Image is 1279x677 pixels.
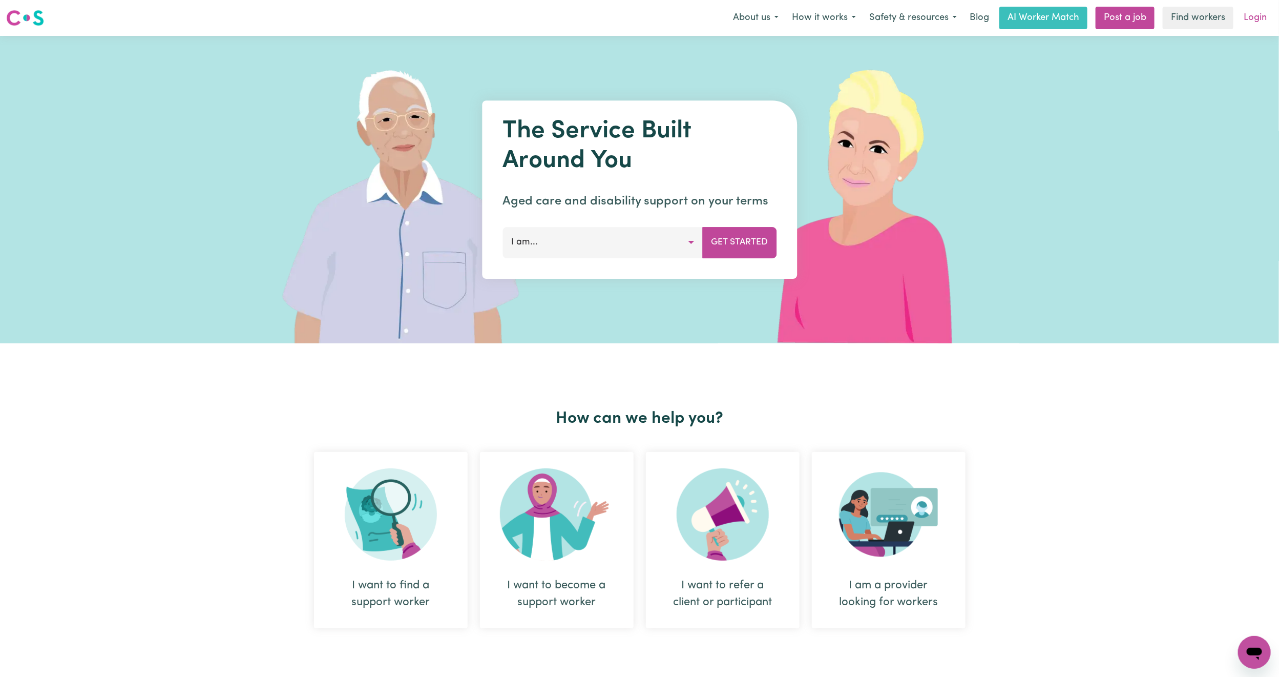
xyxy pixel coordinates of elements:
[726,7,785,29] button: About us
[1238,7,1273,29] a: Login
[839,468,938,561] img: Provider
[999,7,1087,29] a: AI Worker Match
[500,468,614,561] img: Become Worker
[502,227,703,258] button: I am...
[308,409,972,428] h2: How can we help you?
[785,7,863,29] button: How it works
[863,7,963,29] button: Safety & resources
[502,117,777,176] h1: The Service Built Around You
[6,9,44,27] img: Careseekers logo
[702,227,777,258] button: Get Started
[339,577,443,611] div: I want to find a support worker
[1096,7,1155,29] a: Post a job
[646,452,800,628] div: I want to refer a client or participant
[1163,7,1233,29] a: Find workers
[677,468,769,561] img: Refer
[502,192,777,211] p: Aged care and disability support on your terms
[670,577,775,611] div: I want to refer a client or participant
[1238,636,1271,669] iframe: Button to launch messaging window, conversation in progress
[6,6,44,30] a: Careseekers logo
[812,452,966,628] div: I am a provider looking for workers
[963,7,995,29] a: Blog
[345,468,437,561] img: Search
[836,577,941,611] div: I am a provider looking for workers
[314,452,468,628] div: I want to find a support worker
[480,452,634,628] div: I want to become a support worker
[505,577,609,611] div: I want to become a support worker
